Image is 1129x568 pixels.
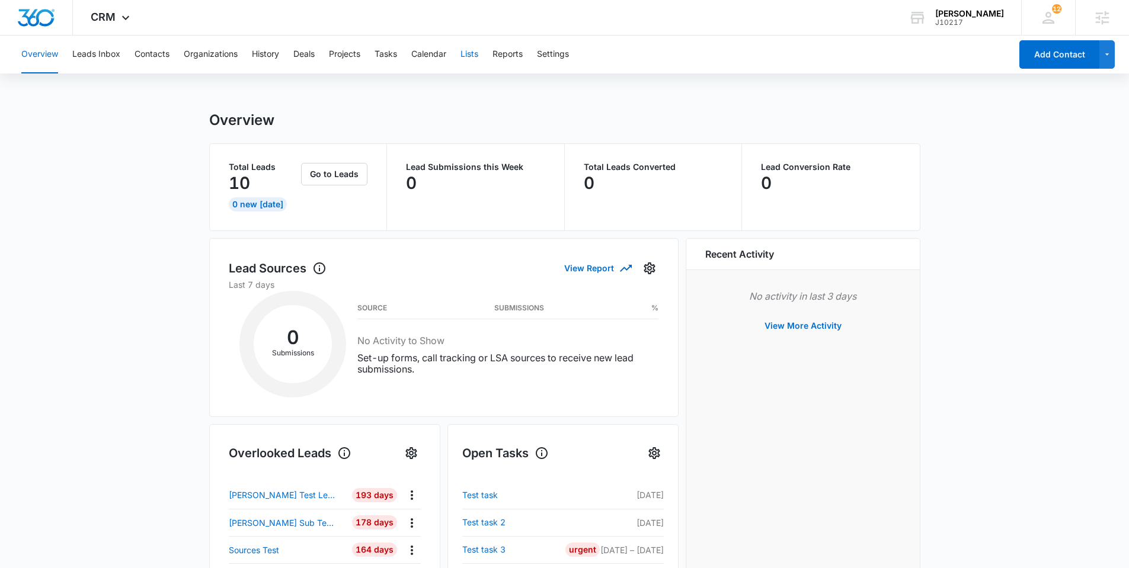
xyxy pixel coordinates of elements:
[753,312,853,340] button: View More Activity
[293,36,315,73] button: Deals
[600,489,664,501] p: [DATE]
[492,36,523,73] button: Reports
[91,11,116,23] span: CRM
[402,514,421,532] button: Actions
[640,259,659,278] button: Settings
[565,543,600,557] div: Urgent
[645,444,664,463] button: Settings
[705,289,901,303] p: No activity in last 3 days
[935,9,1004,18] div: account name
[1052,4,1061,14] div: notifications count
[229,489,349,501] a: [PERSON_NAME] Test Lead
[584,174,594,192] p: 0
[460,36,478,73] button: Lists
[494,305,544,311] h3: Submissions
[402,486,421,504] button: Actions
[375,36,397,73] button: Tasks
[564,258,631,278] button: View Report
[705,247,774,261] h6: Recent Activity
[229,174,250,192] p: 10
[406,163,545,171] p: Lead Submissions this Week
[352,543,397,557] div: 164 Days
[229,516,335,529] p: [PERSON_NAME] Sub Test 1
[357,352,658,375] p: Set-up forms, call tracking or LSA sources to receive new lead submissions.
[462,488,565,502] a: Test task
[229,444,351,462] h1: Overlooked Leads
[357,305,387,311] h3: Source
[411,36,446,73] button: Calendar
[402,444,421,463] button: Settings
[229,516,349,529] a: [PERSON_NAME] Sub Test 1
[406,174,417,192] p: 0
[229,544,279,556] p: Sources Test
[651,305,658,311] h3: %
[254,348,332,358] p: Submissions
[600,516,664,529] p: [DATE]
[229,259,327,277] h1: Lead Sources
[229,544,349,556] a: Sources Test
[21,36,58,73] button: Overview
[252,36,279,73] button: History
[600,544,664,556] p: [DATE] – [DATE]
[254,330,332,345] h2: 0
[301,169,367,179] a: Go to Leads
[301,163,367,185] button: Go to Leads
[584,163,723,171] p: Total Leads Converted
[209,111,274,129] h1: Overview
[1019,40,1099,69] button: Add Contact
[229,278,659,291] p: Last 7 days
[352,515,397,530] div: 178 Days
[537,36,569,73] button: Settings
[229,197,287,211] div: 0 New [DATE]
[135,36,169,73] button: Contacts
[462,543,565,557] a: Test task 3
[1052,4,1061,14] span: 12
[329,36,360,73] button: Projects
[357,333,658,348] h3: No Activity to Show
[935,18,1004,27] div: account id
[462,444,549,462] h1: Open Tasks
[402,541,421,559] button: Actions
[462,515,565,530] a: Test task 2
[352,488,397,502] div: 193 Days
[72,36,120,73] button: Leads Inbox
[229,163,299,171] p: Total Leads
[761,163,901,171] p: Lead Conversion Rate
[184,36,238,73] button: Organizations
[229,489,335,501] p: [PERSON_NAME] Test Lead
[761,174,772,192] p: 0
